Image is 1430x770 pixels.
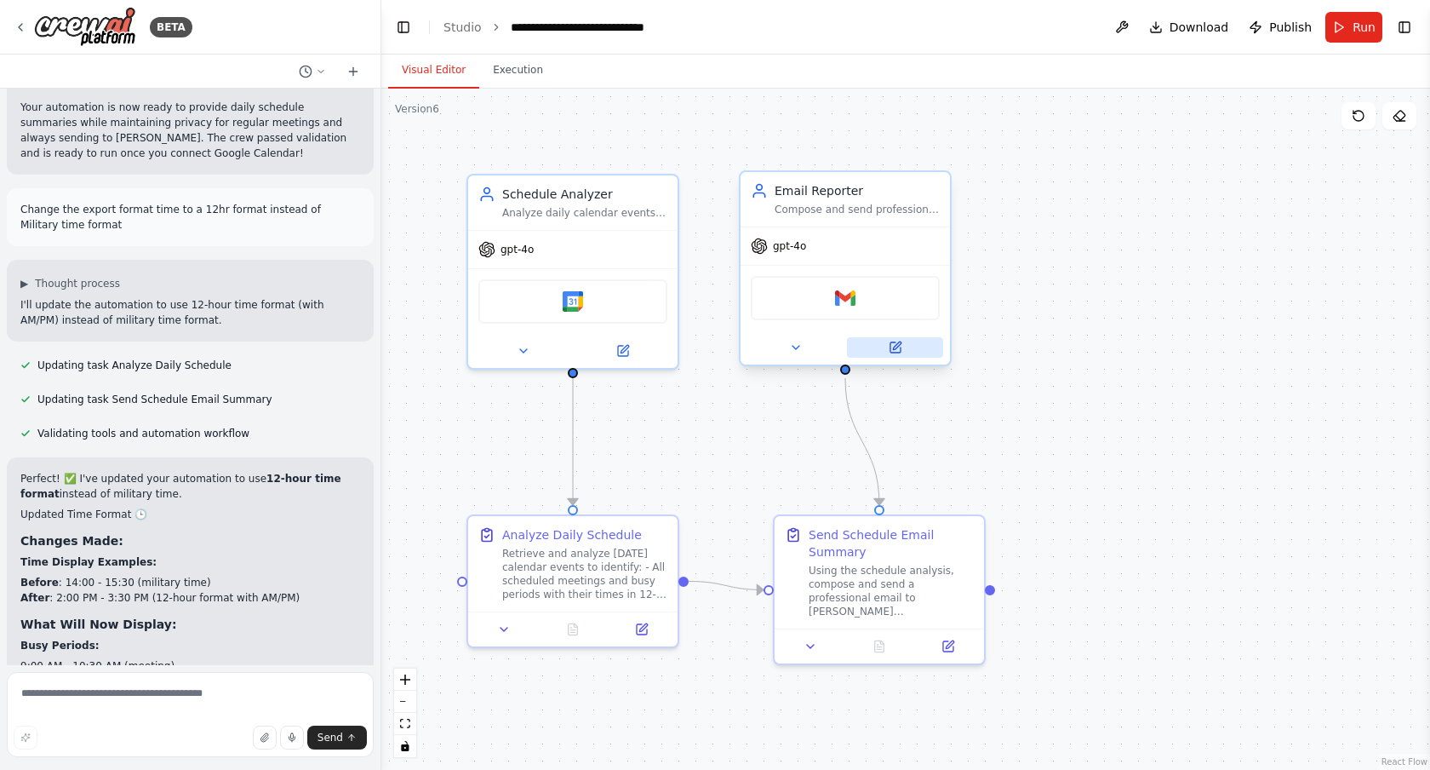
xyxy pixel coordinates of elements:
[37,359,232,372] span: Updating task Analyze Daily Schedule
[479,53,557,89] button: Execution
[466,174,679,370] div: Schedule AnalyzerAnalyze daily calendar events to identify busy periods, free time slots, and hig...
[809,526,974,560] div: Send Schedule Email Summary
[775,203,940,216] div: Compose and send professional daily schedule summary emails to [PERSON_NAME][EMAIL_ADDRESS][PERSO...
[34,7,136,47] img: Logo
[20,297,360,328] p: I'll update the automation to use 12-hour time format (with AM/PM) instead of military time format.
[317,731,343,744] span: Send
[844,636,916,657] button: No output available
[502,206,667,220] div: Analyze daily calendar events to identify busy periods, free time slots, and highlight special me...
[395,102,439,116] div: Version 6
[466,514,679,648] div: Analyze Daily ScheduleRetrieve and analyze [DATE] calendar events to identify: - All scheduled me...
[280,726,304,750] button: Click to speak your automation idea
[500,243,534,256] span: gpt-4o
[564,378,581,505] g: Edge from 5028bfce-e283-4824-a613-c9836bb39637 to afa6f647-01f6-4ba5-ac44-6f45fc56d599
[20,590,360,606] li: : 2:00 PM - 3:30 PM (12-hour format with AM/PM)
[612,619,671,640] button: Open in side panel
[394,691,416,713] button: zoom out
[835,288,855,308] img: Gmail
[394,669,416,757] div: React Flow controls
[20,507,360,522] h2: Updated Time Format 🕒
[150,17,192,37] div: BETA
[443,19,695,36] nav: breadcrumb
[1325,12,1382,43] button: Run
[20,471,360,502] p: Perfect! ✅ I've updated your automation to use instead of military time.
[20,575,360,590] li: : 14:00 - 15:30 (military time)
[340,61,367,82] button: Start a new chat
[502,186,667,203] div: Schedule Analyzer
[20,577,59,589] strong: Before
[1242,12,1318,43] button: Publish
[1142,12,1236,43] button: Download
[388,53,479,89] button: Visual Editor
[253,726,277,750] button: Upload files
[307,726,367,750] button: Send
[20,658,360,674] li: 9:00 AM - 10:30 AM (meeting)
[773,239,806,253] span: gpt-4o
[689,573,764,599] g: Edge from afa6f647-01f6-4ba5-ac44-6f45fc56d599 to 5e10c43d-1c45-4f72-be97-48b81e839902
[563,291,583,312] img: Google Calendar
[1381,757,1427,767] a: React Flow attribution
[392,15,415,39] button: Hide left sidebar
[502,547,667,601] div: Retrieve and analyze [DATE] calendar events to identify: - All scheduled meetings and busy period...
[394,669,416,691] button: zoom in
[837,378,888,505] g: Edge from 5652cc5e-d640-4d41-bc96-260758ef3064 to 5e10c43d-1c45-4f72-be97-48b81e839902
[37,427,249,440] span: Validating tools and automation workflow
[20,100,360,161] p: Your automation is now ready to provide daily schedule summaries while maintaining privacy for re...
[37,393,272,406] span: Updating task Send Schedule Email Summary
[20,277,28,290] span: ▶
[20,640,100,652] strong: Busy Periods:
[1170,19,1229,36] span: Download
[773,514,986,665] div: Send Schedule Email SummaryUsing the schedule analysis, compose and send a professional email to ...
[20,556,157,568] strong: Time Display Examples:
[1393,15,1416,39] button: Show right sidebar
[918,636,977,657] button: Open in side panel
[292,61,333,82] button: Switch to previous chat
[20,618,177,631] strong: What Will Now Display:
[575,341,671,361] button: Open in side panel
[1269,19,1312,36] span: Publish
[775,182,940,199] div: Email Reporter
[14,726,37,750] button: Improve this prompt
[739,174,952,370] div: Email ReporterCompose and send professional daily schedule summary emails to [PERSON_NAME][EMAIL_...
[502,526,642,543] div: Analyze Daily Schedule
[1353,19,1376,36] span: Run
[809,564,974,618] div: Using the schedule analysis, compose and send a professional email to [PERSON_NAME][EMAIL_ADDRESS...
[394,713,416,735] button: fit view
[35,277,120,290] span: Thought process
[537,619,609,640] button: No output available
[394,735,416,757] button: toggle interactivity
[443,20,482,34] a: Studio
[20,277,120,290] button: ▶Thought process
[20,592,49,604] strong: After
[20,202,360,233] p: Change the export format time to a 12hr format instead of Military time format
[847,337,943,358] button: Open in side panel
[20,534,123,548] strong: Changes Made:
